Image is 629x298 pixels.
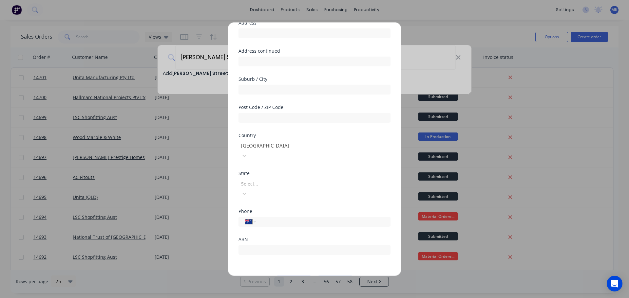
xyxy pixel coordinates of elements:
div: Country [238,133,391,137]
div: Post Code / ZIP Code [238,105,391,109]
div: Suburb / City [238,77,391,81]
div: ABN [238,237,391,241]
div: Open Intercom Messenger [607,276,622,291]
div: Address continued [238,48,391,53]
div: Address [238,20,391,25]
button: Cancel [317,275,353,286]
div: Phone [238,209,391,213]
div: State [238,171,391,175]
button: Save [276,275,312,286]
